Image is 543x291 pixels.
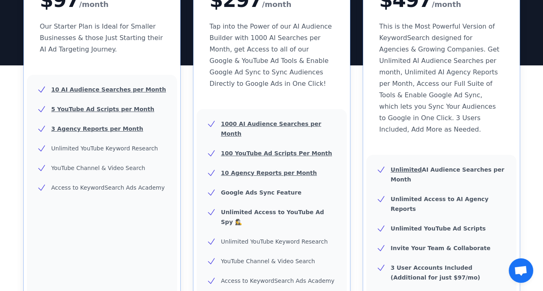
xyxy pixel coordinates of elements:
[391,166,422,173] u: Unlimited
[391,166,505,183] b: AI Audience Searches per Month
[40,22,163,53] span: Our Starter Plan is Ideal for Smaller Businesses & those Just Starting their AI Ad Targeting Jour...
[221,189,301,196] b: Google Ads Sync Feature
[51,106,155,112] u: 5 YouTube Ad Scripts per Month
[391,196,489,212] b: Unlimited Access to AI Agency Reports
[391,264,480,281] b: 3 User Accounts Included (Additional for just $97/mo)
[210,22,332,87] span: Tap into the Power of our AI Audience Builder with 1000 AI Searches per Month, get Access to all ...
[51,125,143,132] u: 3 Agency Reports per Month
[379,22,499,133] span: This is the Most Powerful Version of KeywordSearch designed for Agencies & Growing Companies. Get...
[221,258,315,264] span: YouTube Channel & Video Search
[51,86,166,93] u: 10 AI Audience Searches per Month
[221,121,321,137] u: 1000 AI Audience Searches per Month
[221,170,317,176] u: 10 Agency Reports per Month
[221,150,332,157] u: 100 YouTube Ad Scripts Per Month
[391,225,486,232] b: Unlimited YouTube Ad Scripts
[221,238,328,245] span: Unlimited YouTube Keyword Research
[221,209,324,225] b: Unlimited Access to YouTube Ad Spy 🕵️‍♀️
[391,245,491,251] b: Invite Your Team & Collaborate
[221,278,335,284] span: Access to KeywordSearch Ads Academy
[51,184,165,191] span: Access to KeywordSearch Ads Academy
[51,165,145,171] span: YouTube Channel & Video Search
[509,258,533,283] div: Открытый чат
[51,145,158,152] span: Unlimited YouTube Keyword Research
